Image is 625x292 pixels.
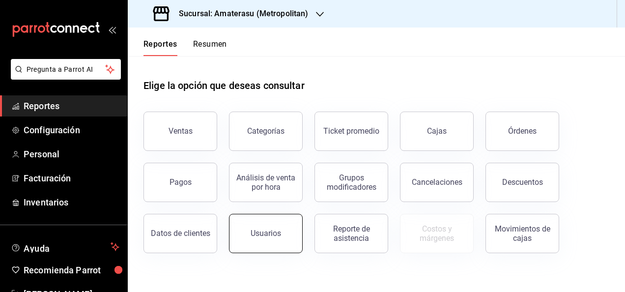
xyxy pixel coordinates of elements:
div: Pagos [170,177,192,187]
span: Reportes [24,99,119,113]
div: navigation tabs [143,39,227,56]
div: Usuarios [251,229,281,238]
button: Datos de clientes [143,214,217,253]
button: Contrata inventarios para ver este reporte [400,214,474,253]
span: Inventarios [24,196,119,209]
div: Cancelaciones [412,177,462,187]
div: Descuentos [502,177,543,187]
button: Categorías [229,112,303,151]
span: Personal [24,147,119,161]
button: Cajas [400,112,474,151]
a: Pregunta a Parrot AI [7,71,121,82]
div: Órdenes [508,126,537,136]
button: Análisis de venta por hora [229,163,303,202]
div: Grupos modificadores [321,173,382,192]
div: Costos y márgenes [406,224,467,243]
span: Ayuda [24,241,107,253]
h1: Elige la opción que deseas consultar [143,78,305,93]
button: Grupos modificadores [314,163,388,202]
span: Pregunta a Parrot AI [27,64,106,75]
button: Reportes [143,39,177,56]
span: Configuración [24,123,119,137]
button: Descuentos [485,163,559,202]
span: Facturación [24,172,119,185]
div: Datos de clientes [151,229,210,238]
button: Cancelaciones [400,163,474,202]
button: Movimientos de cajas [485,214,559,253]
button: Ticket promedio [314,112,388,151]
div: Movimientos de cajas [492,224,553,243]
button: Reporte de asistencia [314,214,388,253]
div: Categorías [247,126,284,136]
h3: Sucursal: Amaterasu (Metropolitan) [171,8,308,20]
button: Resumen [193,39,227,56]
div: Ventas [169,126,193,136]
button: Ventas [143,112,217,151]
button: Pagos [143,163,217,202]
div: Ticket promedio [323,126,379,136]
button: Usuarios [229,214,303,253]
div: Cajas [427,126,447,136]
button: Pregunta a Parrot AI [11,59,121,80]
div: Análisis de venta por hora [235,173,296,192]
span: Recomienda Parrot [24,263,119,277]
div: Reporte de asistencia [321,224,382,243]
button: open_drawer_menu [108,26,116,33]
button: Órdenes [485,112,559,151]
